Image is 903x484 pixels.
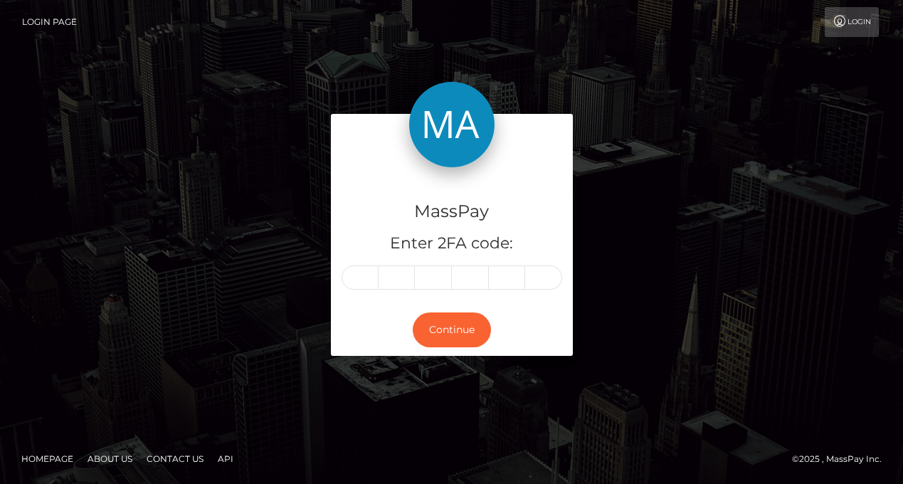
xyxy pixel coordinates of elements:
button: Continue [413,312,491,347]
a: Contact Us [141,448,209,470]
a: API [212,448,239,470]
img: MassPay [409,82,495,167]
a: Login [825,7,879,37]
a: About Us [82,448,138,470]
a: Homepage [16,448,79,470]
a: Login Page [22,7,77,37]
h5: Enter 2FA code: [342,233,562,255]
h4: MassPay [342,199,562,224]
div: © 2025 , MassPay Inc. [792,451,892,467]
